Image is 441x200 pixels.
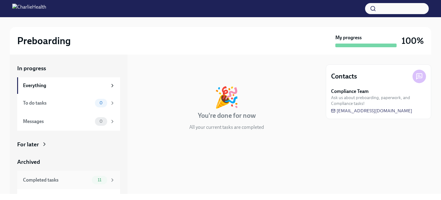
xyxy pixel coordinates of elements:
[23,118,92,125] div: Messages
[17,77,120,94] a: Everything
[335,34,362,41] strong: My progress
[94,178,105,182] span: 11
[189,124,264,131] p: All your current tasks are completed
[331,95,426,106] span: Ask us about preboarding, paperwork, and Compliance tasks!
[17,94,120,112] a: To do tasks0
[401,35,424,46] h3: 100%
[198,111,256,120] h4: You're done for now
[23,177,89,183] div: Completed tasks
[214,87,239,107] div: 🎉
[17,112,120,131] a: Messages0
[17,64,120,72] a: In progress
[135,64,164,72] div: In progress
[331,72,357,81] h4: Contacts
[12,4,46,13] img: CharlieHealth
[23,82,107,89] div: Everything
[17,171,120,189] a: Completed tasks11
[331,88,369,95] strong: Compliance Team
[23,100,92,106] div: To do tasks
[96,119,106,124] span: 0
[96,101,106,105] span: 0
[17,35,71,47] h2: Preboarding
[17,140,39,148] div: For later
[17,158,120,166] a: Archived
[331,108,412,114] a: [EMAIL_ADDRESS][DOMAIN_NAME]
[17,140,120,148] a: For later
